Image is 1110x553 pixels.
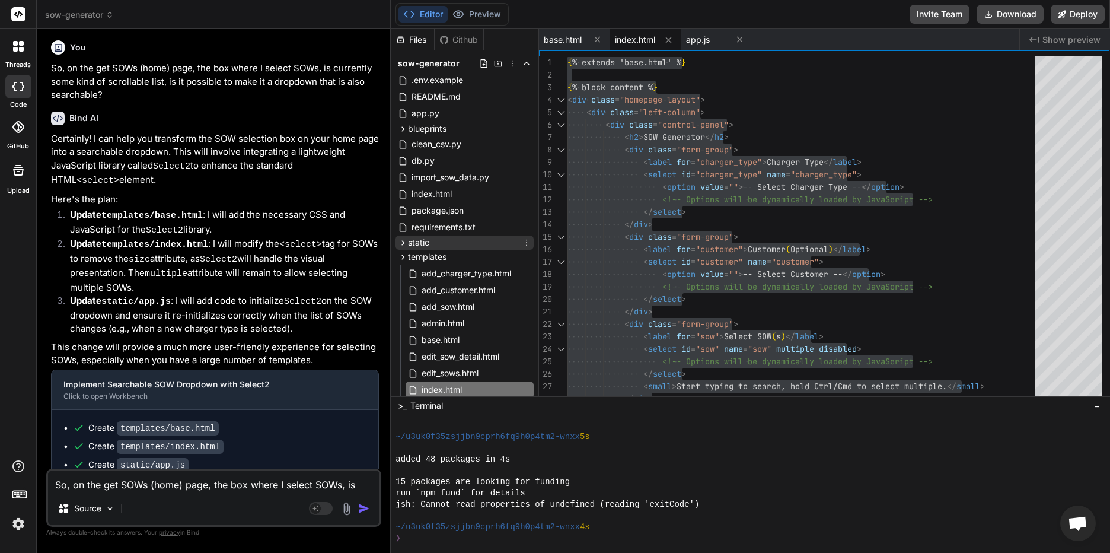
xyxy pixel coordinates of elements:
[824,157,833,167] span: </
[410,187,453,201] span: index.html
[69,112,98,124] h6: Bind AI
[852,269,881,279] span: option
[553,119,569,131] div: Click to collapse the range.
[729,182,738,192] span: ""
[771,331,776,342] span: (
[51,132,379,188] p: Certainly! I can help you transform the SOW selection box on your home page into a searchable dro...
[724,344,743,354] span: name
[790,244,828,255] span: Optional
[819,344,857,354] span: disabled
[567,94,572,105] span: <
[776,344,814,354] span: multiple
[866,244,871,255] span: >
[677,157,691,167] span: for
[677,381,914,392] span: Start typing to search, hold Ctrl/Cmd to select mu
[648,144,672,155] span: class
[398,400,407,412] span: >_
[691,344,696,354] span: =
[900,356,933,367] span: ipt -->
[539,169,552,181] div: 10
[410,90,462,104] span: README.md
[284,297,321,307] code: Select2
[117,440,224,454] code: templates/index.html
[358,503,370,514] img: icon
[572,57,681,68] span: % extends 'base.html' %
[410,170,490,185] span: import_sow_data.py
[634,306,648,317] span: div
[681,344,691,354] span: id
[643,368,653,379] span: </
[117,458,189,472] code: static/app.js
[45,9,114,21] span: sow-generator
[420,300,476,314] span: add_sow.html
[539,268,552,281] div: 18
[539,380,552,393] div: 27
[648,393,653,404] span: >
[629,119,653,130] span: class
[410,204,465,218] span: package.json
[748,244,786,255] span: Customer
[767,256,771,267] span: =
[146,225,183,236] code: Select2
[145,269,187,279] code: multiple
[795,331,819,342] span: label
[410,73,464,87] span: .env.example
[691,331,696,342] span: =
[733,231,738,242] span: >
[610,107,634,117] span: class
[681,206,686,217] span: >
[733,319,738,329] span: >
[1092,396,1103,415] button: −
[539,330,552,343] div: 23
[553,231,569,243] div: Click to collapse the range.
[51,341,379,367] p: This change will provide a much more user-friendly experience for selecting SOWs, especially when...
[648,157,672,167] span: label
[420,316,465,330] span: admin.html
[900,182,904,192] span: >
[539,355,552,368] div: 25
[843,244,866,255] span: label
[567,57,572,68] span: {
[539,206,552,218] div: 13
[743,244,748,255] span: >
[586,107,591,117] span: <
[340,502,353,516] img: attachment
[395,431,580,443] span: ~/u3uk0f35zsjjbn9cprh6fq9h0p4tm2-wnxx
[1094,400,1101,412] span: −
[629,132,639,142] span: h2
[553,144,569,156] div: Click to collapse the range.
[553,169,569,181] div: Click to collapse the range.
[643,157,648,167] span: <
[615,34,655,46] span: index.html
[539,56,552,69] div: 1
[629,231,643,242] span: div
[914,381,947,392] span: ltiple.
[410,154,436,168] span: db.py
[395,522,580,533] span: ~/u3uk0f35zsjjbn9cprh6fq9h0p4tm2-wnxx
[871,182,900,192] span: option
[408,123,446,135] span: blueprints
[539,156,552,169] div: 9
[605,119,610,130] span: <
[420,266,512,281] span: add_charger_type.html
[539,281,552,293] div: 19
[743,269,843,279] span: -- Select Customer --
[648,319,672,329] span: class
[88,422,219,434] div: Create
[672,381,677,392] span: >
[1060,506,1096,541] div: Open chat
[539,119,552,131] div: 6
[643,294,653,304] span: </
[643,331,648,342] span: <
[410,106,441,120] span: app.py
[700,182,724,192] span: value
[639,107,700,117] span: "left-column"
[648,306,653,317] span: >
[1051,5,1105,24] button: Deploy
[662,194,900,205] span: <!-- Options will be dynamically loaded by JavaScr
[643,256,648,267] span: <
[910,5,969,24] button: Invite Team
[10,100,27,110] label: code
[634,393,648,404] span: div
[624,231,629,242] span: <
